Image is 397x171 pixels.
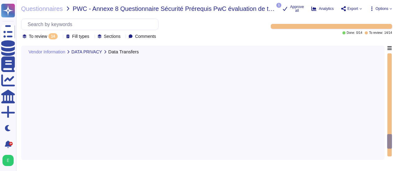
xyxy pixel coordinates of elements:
button: Approve all [283,5,304,12]
span: Export [347,7,358,11]
span: Data Transfers [108,49,139,54]
span: Questionnaires [21,6,63,12]
span: To review: [369,31,383,34]
span: 1 [276,3,281,8]
span: Approve all [290,5,304,12]
span: Options [376,7,388,11]
span: Analytics [319,7,334,11]
div: 9+ [9,142,13,146]
span: 0 / 14 [356,31,362,34]
span: Fill types [72,34,89,38]
span: 14 / 14 [384,31,392,34]
input: Search by keywords [25,19,158,30]
span: DATA PRIVACY [71,50,102,54]
div: 14 [48,33,57,39]
span: To review [29,34,47,38]
button: user [1,154,18,167]
span: PWC - Annexe 8 Questionnaire Sécurité Prérequis PwC évaluation de tiers [73,6,275,12]
span: Done: [347,31,355,34]
span: Sections [104,34,121,38]
button: Analytics [311,6,334,11]
img: user [2,155,14,166]
span: Vendor Information [29,50,65,54]
span: Comments [135,34,156,38]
